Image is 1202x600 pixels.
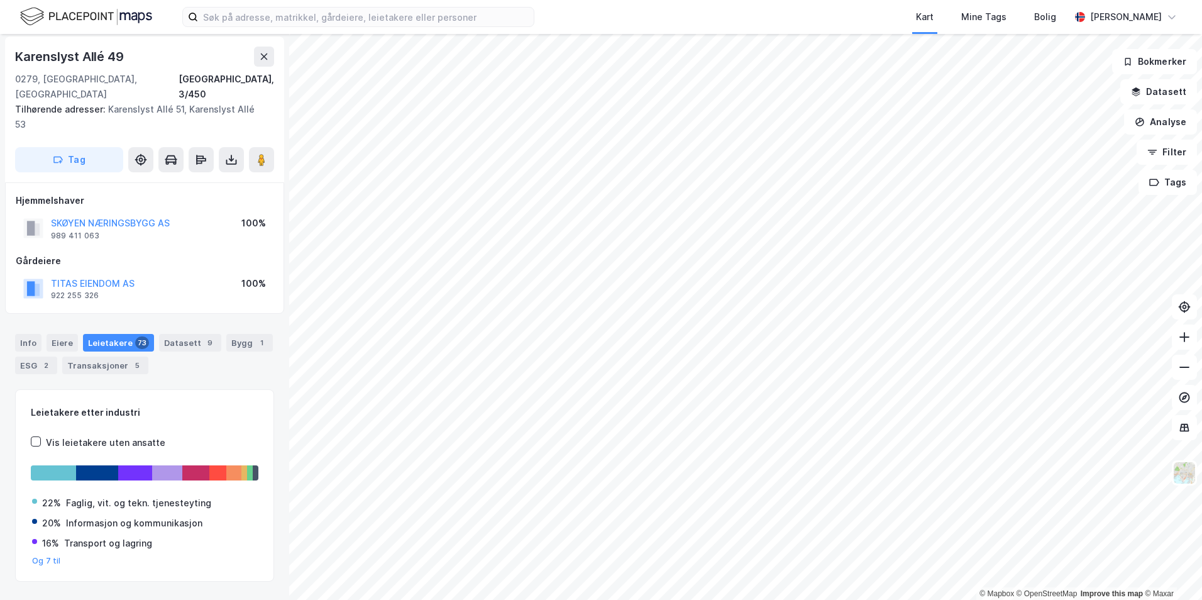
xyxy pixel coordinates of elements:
[198,8,534,26] input: Søk på adresse, matrikkel, gårdeiere, leietakere eller personer
[1139,170,1197,195] button: Tags
[16,193,273,208] div: Hjemmelshaver
[15,102,264,132] div: Karenslyst Allé 51, Karenslyst Allé 53
[51,231,99,241] div: 989 411 063
[66,516,202,531] div: Informasjon og kommunikasjon
[1112,49,1197,74] button: Bokmerker
[1139,540,1202,600] iframe: Chat Widget
[135,336,149,349] div: 73
[83,334,154,352] div: Leietakere
[1139,540,1202,600] div: Kontrollprogram for chat
[15,72,179,102] div: 0279, [GEOGRAPHIC_DATA], [GEOGRAPHIC_DATA]
[15,104,108,114] span: Tilhørende adresser:
[179,72,274,102] div: [GEOGRAPHIC_DATA], 3/450
[47,334,78,352] div: Eiere
[226,334,273,352] div: Bygg
[979,589,1014,598] a: Mapbox
[15,147,123,172] button: Tag
[1124,109,1197,135] button: Analyse
[64,536,152,551] div: Transport og lagring
[46,435,165,450] div: Vis leietakere uten ansatte
[40,359,52,372] div: 2
[204,336,216,349] div: 9
[1172,461,1196,485] img: Z
[1081,589,1143,598] a: Improve this map
[1017,589,1078,598] a: OpenStreetMap
[961,9,1006,25] div: Mine Tags
[241,276,266,291] div: 100%
[16,253,273,269] div: Gårdeiere
[42,496,61,511] div: 22%
[51,291,99,301] div: 922 255 326
[241,216,266,231] div: 100%
[15,47,126,67] div: Karenslyst Allé 49
[42,536,59,551] div: 16%
[32,556,61,566] button: Og 7 til
[20,6,152,28] img: logo.f888ab2527a4732fd821a326f86c7f29.svg
[15,357,57,374] div: ESG
[66,496,211,511] div: Faglig, vit. og tekn. tjenesteyting
[1034,9,1056,25] div: Bolig
[15,334,41,352] div: Info
[31,405,258,420] div: Leietakere etter industri
[159,334,221,352] div: Datasett
[62,357,148,374] div: Transaksjoner
[1120,79,1197,104] button: Datasett
[1090,9,1162,25] div: [PERSON_NAME]
[1137,140,1197,165] button: Filter
[916,9,934,25] div: Kart
[255,336,268,349] div: 1
[131,359,143,372] div: 5
[42,516,61,531] div: 20%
